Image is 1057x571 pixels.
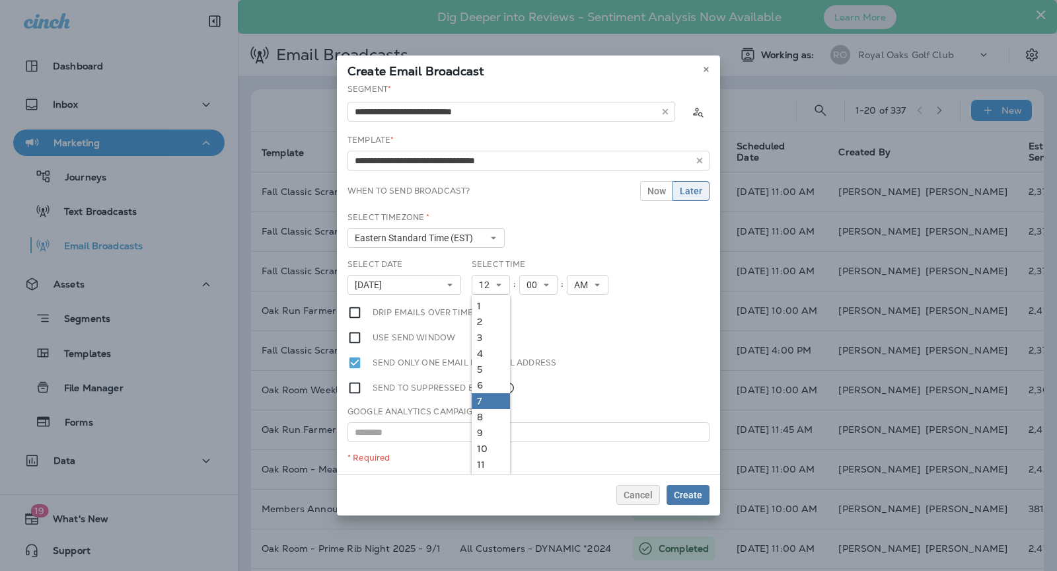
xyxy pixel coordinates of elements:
[472,473,510,488] a: 12
[472,362,510,377] a: 5
[355,280,387,291] span: [DATE]
[472,314,510,330] a: 2
[472,441,510,457] a: 10
[472,409,510,425] a: 8
[347,406,503,417] label: Google Analytics Campaign Title
[355,233,478,244] span: Eastern Standard Time (EST)
[673,181,710,201] button: Later
[510,275,519,295] div: :
[373,356,556,370] label: Send only one email per email address
[472,377,510,393] a: 6
[472,457,510,473] a: 11
[373,330,455,345] label: Use send window
[558,275,567,295] div: :
[527,280,542,291] span: 00
[373,305,473,320] label: Drip emails over time
[616,485,660,505] button: Cancel
[347,186,470,196] label: When to send broadcast?
[674,490,702,500] span: Create
[347,228,505,248] button: Eastern Standard Time (EST)
[574,280,593,291] span: AM
[472,275,510,295] button: 12
[347,212,429,223] label: Select Timezone
[640,181,673,201] button: Now
[472,259,526,270] label: Select Time
[347,84,391,95] label: Segment
[472,425,510,441] a: 9
[347,135,394,145] label: Template
[479,280,495,291] span: 12
[624,490,653,500] span: Cancel
[472,346,510,362] a: 4
[472,330,510,346] a: 3
[472,298,510,314] a: 1
[347,453,710,463] div: * Required
[472,393,510,409] a: 7
[347,259,403,270] label: Select Date
[519,275,558,295] button: 00
[567,275,608,295] button: AM
[373,381,515,395] label: Send to suppressed emails.
[647,186,666,196] span: Now
[680,186,702,196] span: Later
[337,56,720,83] div: Create Email Broadcast
[686,100,710,124] button: Calculate the estimated number of emails to be sent based on selected segment. (This could take a...
[347,275,461,295] button: [DATE]
[667,485,710,505] button: Create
